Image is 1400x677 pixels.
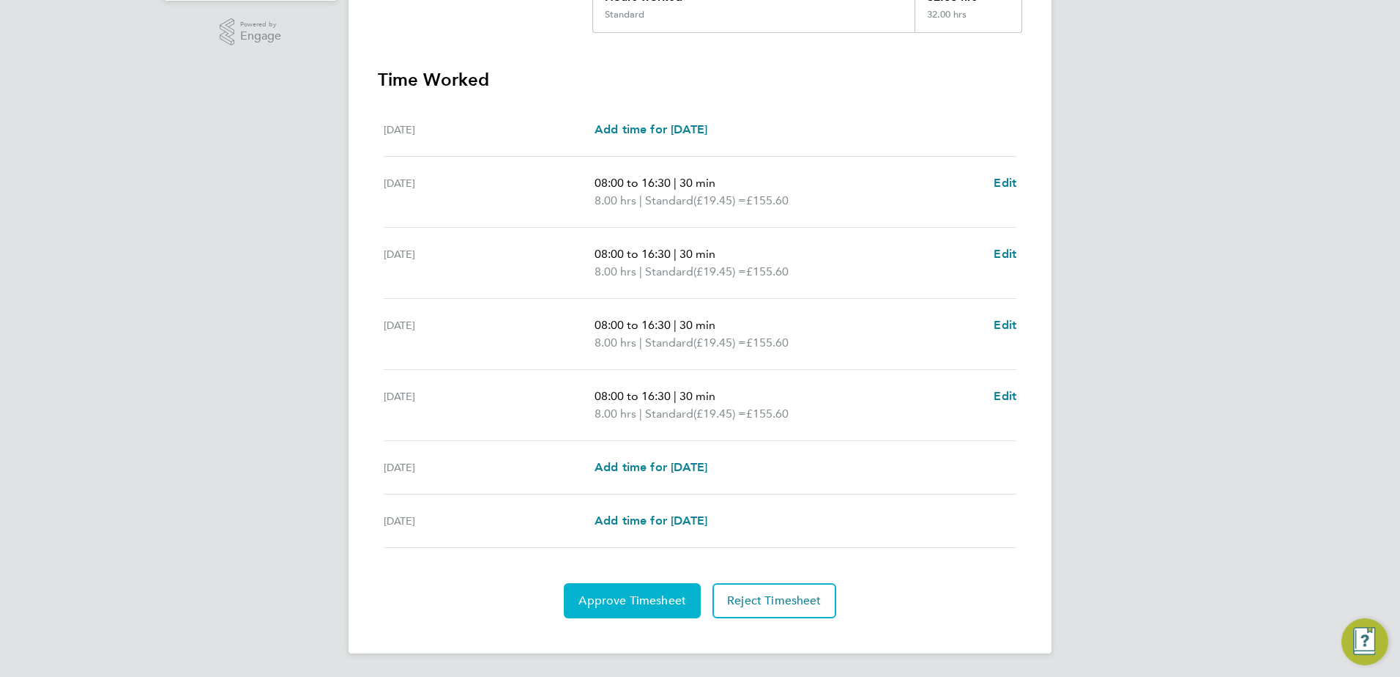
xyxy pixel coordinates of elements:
button: Engage Resource Center [1341,618,1388,665]
span: | [674,318,677,332]
div: [DATE] [384,512,595,530]
div: 32.00 hrs [915,9,1021,32]
h3: Time Worked [378,68,1022,92]
span: 8.00 hrs [595,336,636,349]
span: | [674,389,677,403]
span: £155.60 [746,264,789,278]
div: [DATE] [384,121,595,138]
span: 30 min [679,176,715,190]
span: (£19.45) = [693,193,746,207]
span: (£19.45) = [693,336,746,349]
div: [DATE] [384,317,595,352]
button: Approve Timesheet [564,583,701,618]
span: 08:00 to 16:30 [595,389,671,403]
span: £155.60 [746,407,789,421]
span: | [674,176,677,190]
span: Reject Timesheet [727,593,822,608]
a: Add time for [DATE] [595,459,707,476]
a: Edit [994,174,1016,192]
span: | [639,193,642,207]
div: Standard [605,9,644,21]
span: | [639,336,642,349]
span: 30 min [679,389,715,403]
span: 30 min [679,247,715,261]
a: Edit [994,317,1016,334]
div: [DATE] [384,388,595,423]
div: [DATE] [384,174,595,210]
span: | [639,264,642,278]
span: £155.60 [746,336,789,349]
a: Powered byEngage [220,18,282,46]
a: Add time for [DATE] [595,512,707,530]
span: 30 min [679,318,715,332]
span: 8.00 hrs [595,193,636,207]
span: Standard [645,334,693,352]
span: (£19.45) = [693,264,746,278]
div: [DATE] [384,245,595,281]
button: Reject Timesheet [712,583,836,618]
span: Add time for [DATE] [595,460,707,474]
span: 8.00 hrs [595,407,636,421]
span: Edit [994,247,1016,261]
span: Edit [994,176,1016,190]
span: 08:00 to 16:30 [595,247,671,261]
span: | [674,247,677,261]
span: Standard [645,263,693,281]
span: (£19.45) = [693,407,746,421]
a: Edit [994,388,1016,405]
span: 8.00 hrs [595,264,636,278]
span: 08:00 to 16:30 [595,176,671,190]
span: Engage [240,30,281,42]
span: £155.60 [746,193,789,207]
span: | [639,407,642,421]
span: Add time for [DATE] [595,514,707,528]
span: 08:00 to 16:30 [595,318,671,332]
span: Edit [994,318,1016,332]
span: Approve Timesheet [578,593,686,608]
a: Add time for [DATE] [595,121,707,138]
span: Standard [645,405,693,423]
span: Standard [645,192,693,210]
a: Edit [994,245,1016,263]
span: Edit [994,389,1016,403]
span: Powered by [240,18,281,31]
div: [DATE] [384,459,595,476]
span: Add time for [DATE] [595,122,707,136]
